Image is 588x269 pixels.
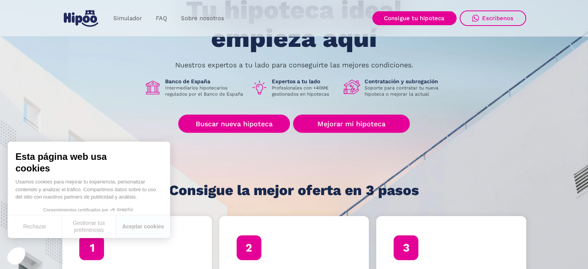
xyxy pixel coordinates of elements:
div: Escríbenos [482,15,514,22]
a: home [62,7,100,30]
a: Mejorar mi hipoteca [293,115,409,133]
a: Sobre nosotros [174,11,231,26]
h1: Consigue la mejor oferta en 3 pasos [169,183,419,198]
p: Intermediarios hipotecarios regulados por el Banco de España [165,85,245,97]
a: FAQ [149,11,174,26]
a: Simulador [106,11,149,26]
a: Consigue tu hipoteca [372,11,457,25]
a: Buscar nueva hipoteca [178,115,290,133]
h1: Contratación y subrogación [365,78,444,85]
a: Escríbenos [460,10,526,26]
p: Profesionales con +40M€ gestionados en hipotecas [272,85,337,97]
p: Nuestros expertos a tu lado para conseguirte las mejores condiciones. [175,62,413,68]
h1: Banco de España [165,78,245,85]
h1: Expertos a tu lado [272,78,337,85]
p: Soporte para contratar tu nueva hipoteca o mejorar la actual [365,85,444,97]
